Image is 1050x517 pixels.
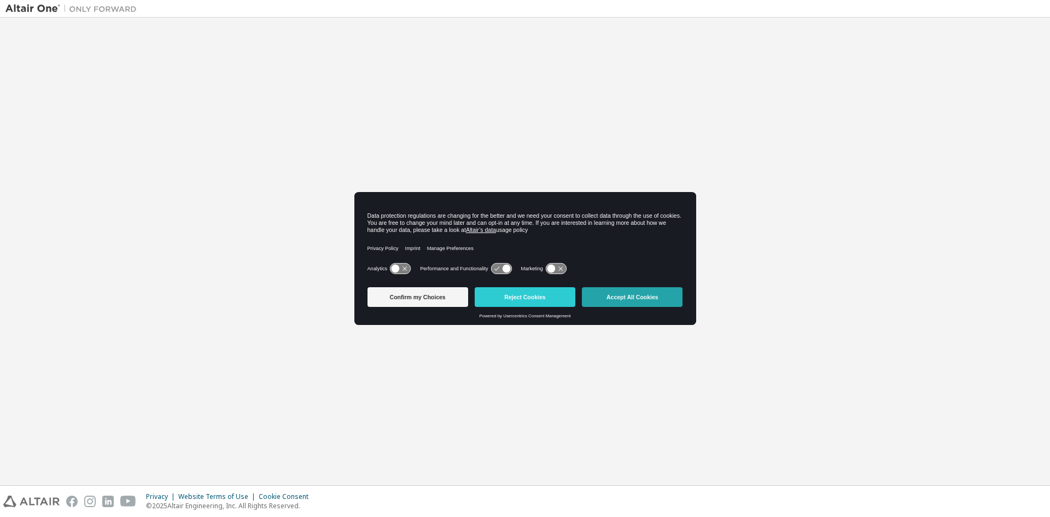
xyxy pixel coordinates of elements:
img: facebook.svg [66,496,78,507]
img: linkedin.svg [102,496,114,507]
img: altair_logo.svg [3,496,60,507]
img: youtube.svg [120,496,136,507]
div: Cookie Consent [259,492,315,501]
img: instagram.svg [84,496,96,507]
div: Privacy [146,492,178,501]
p: © 2025 Altair Engineering, Inc. All Rights Reserved. [146,501,315,510]
div: Website Terms of Use [178,492,259,501]
img: Altair One [5,3,142,14]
